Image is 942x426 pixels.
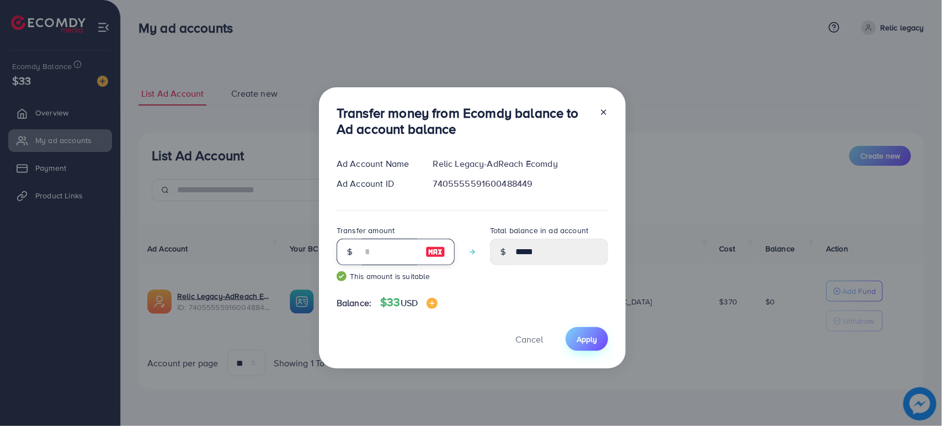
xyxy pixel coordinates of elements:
[425,245,445,259] img: image
[328,157,424,170] div: Ad Account Name
[424,157,617,170] div: Relic Legacy-AdReach Ecomdy
[577,334,597,345] span: Apply
[337,105,590,137] h3: Transfer money from Ecomdy balance to Ad account balance
[401,297,418,309] span: USD
[427,298,438,309] img: image
[502,327,557,351] button: Cancel
[380,296,438,309] h4: $33
[328,177,424,190] div: Ad Account ID
[337,297,371,309] span: Balance:
[490,225,588,236] label: Total balance in ad account
[337,271,347,281] img: guide
[566,327,608,351] button: Apply
[337,271,455,282] small: This amount is suitable
[515,333,543,345] span: Cancel
[424,177,617,190] div: 7405555591600488449
[337,225,395,236] label: Transfer amount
